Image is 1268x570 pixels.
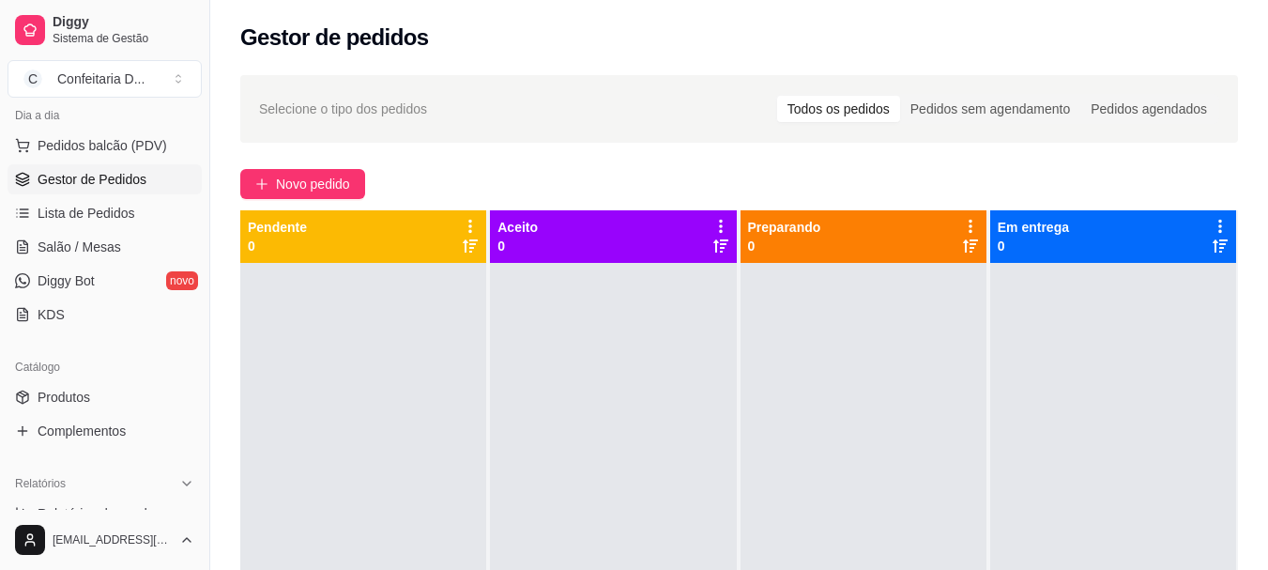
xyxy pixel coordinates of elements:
[53,14,194,31] span: Diggy
[497,237,538,255] p: 0
[8,352,202,382] div: Catálogo
[38,136,167,155] span: Pedidos balcão (PDV)
[8,416,202,446] a: Complementos
[276,174,350,194] span: Novo pedido
[8,499,202,529] a: Relatórios de vendas
[8,517,202,562] button: [EMAIL_ADDRESS][DOMAIN_NAME]
[497,218,538,237] p: Aceito
[38,504,161,523] span: Relatórios de vendas
[1080,96,1217,122] div: Pedidos agendados
[23,69,42,88] span: C
[38,204,135,223] span: Lista de Pedidos
[998,218,1069,237] p: Em entrega
[57,69,145,88] div: Confeitaria D ...
[998,237,1069,255] p: 0
[53,31,194,46] span: Sistema de Gestão
[748,237,821,255] p: 0
[38,422,126,440] span: Complementos
[8,382,202,412] a: Produtos
[8,60,202,98] button: Select a team
[8,8,202,53] a: DiggySistema de Gestão
[240,23,429,53] h2: Gestor de pedidos
[8,131,202,161] button: Pedidos balcão (PDV)
[8,164,202,194] a: Gestor de Pedidos
[8,300,202,330] a: KDS
[248,218,307,237] p: Pendente
[259,99,427,119] span: Selecione o tipo dos pedidos
[255,177,268,191] span: plus
[38,388,90,407] span: Produtos
[240,169,365,199] button: Novo pedido
[15,476,66,491] span: Relatórios
[38,238,121,256] span: Salão / Mesas
[8,100,202,131] div: Dia a dia
[248,237,307,255] p: 0
[38,305,65,324] span: KDS
[38,170,146,189] span: Gestor de Pedidos
[8,266,202,296] a: Diggy Botnovo
[748,218,821,237] p: Preparando
[53,532,172,547] span: [EMAIL_ADDRESS][DOMAIN_NAME]
[777,96,900,122] div: Todos os pedidos
[38,271,95,290] span: Diggy Bot
[8,232,202,262] a: Salão / Mesas
[8,198,202,228] a: Lista de Pedidos
[900,96,1080,122] div: Pedidos sem agendamento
